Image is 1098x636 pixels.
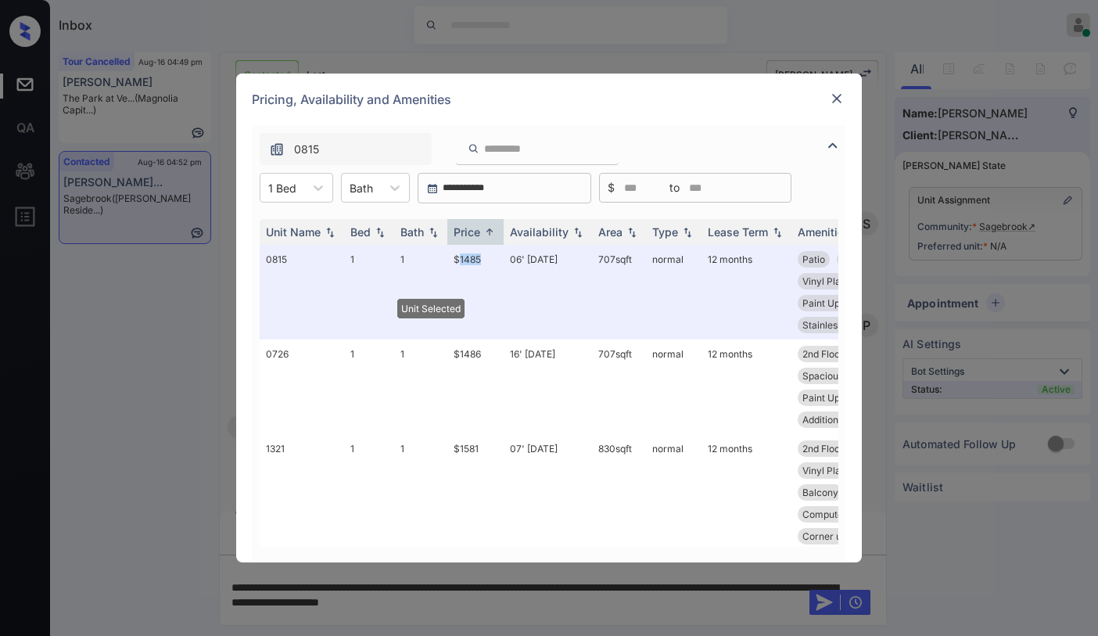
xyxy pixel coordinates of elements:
[344,340,394,434] td: 1
[802,297,880,309] span: Paint Upgrade -...
[468,142,479,156] img: icon-zuma
[798,225,850,239] div: Amenities
[802,253,825,265] span: Patio
[592,340,646,434] td: 707 sqft
[598,225,623,239] div: Area
[570,227,586,238] img: sorting
[608,179,615,196] span: $
[504,340,592,434] td: 16' [DATE]
[344,245,394,340] td: 1
[394,245,447,340] td: 1
[510,225,569,239] div: Availability
[802,414,874,426] span: Additional Stor...
[394,340,447,434] td: 1
[646,434,701,551] td: normal
[294,141,319,158] span: 0815
[504,245,592,340] td: 06' [DATE]
[646,340,701,434] td: normal
[260,340,344,434] td: 0726
[260,434,344,551] td: 1321
[701,434,791,551] td: 12 months
[802,443,844,455] span: 2nd Floor
[344,434,394,551] td: 1
[701,245,791,340] td: 12 months
[394,434,447,551] td: 1
[823,136,842,155] img: icon-zuma
[669,179,680,196] span: to
[802,275,874,287] span: Vinyl Plank - P...
[802,319,874,331] span: Stainless Steel...
[701,340,791,434] td: 12 months
[770,227,785,238] img: sorting
[829,91,845,106] img: close
[236,74,862,125] div: Pricing, Availability and Amenities
[447,340,504,434] td: $1486
[680,227,695,238] img: sorting
[802,392,880,404] span: Paint Upgrade -...
[646,245,701,340] td: normal
[802,370,874,382] span: Spacious Closet
[802,487,838,498] span: Balcony
[425,227,441,238] img: sorting
[260,245,344,340] td: 0815
[266,225,321,239] div: Unit Name
[504,434,592,551] td: 07' [DATE]
[802,508,870,520] span: Computer desk
[454,225,480,239] div: Price
[802,348,844,360] span: 2nd Floor
[592,434,646,551] td: 830 sqft
[482,226,497,238] img: sorting
[592,245,646,340] td: 707 sqft
[322,227,338,238] img: sorting
[269,142,285,157] img: icon-zuma
[372,227,388,238] img: sorting
[350,225,371,239] div: Bed
[447,245,504,340] td: $1485
[802,530,852,542] span: Corner unit
[652,225,678,239] div: Type
[708,225,768,239] div: Lease Term
[400,225,424,239] div: Bath
[447,434,504,551] td: $1581
[802,465,874,476] span: Vinyl Plank - P...
[624,227,640,238] img: sorting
